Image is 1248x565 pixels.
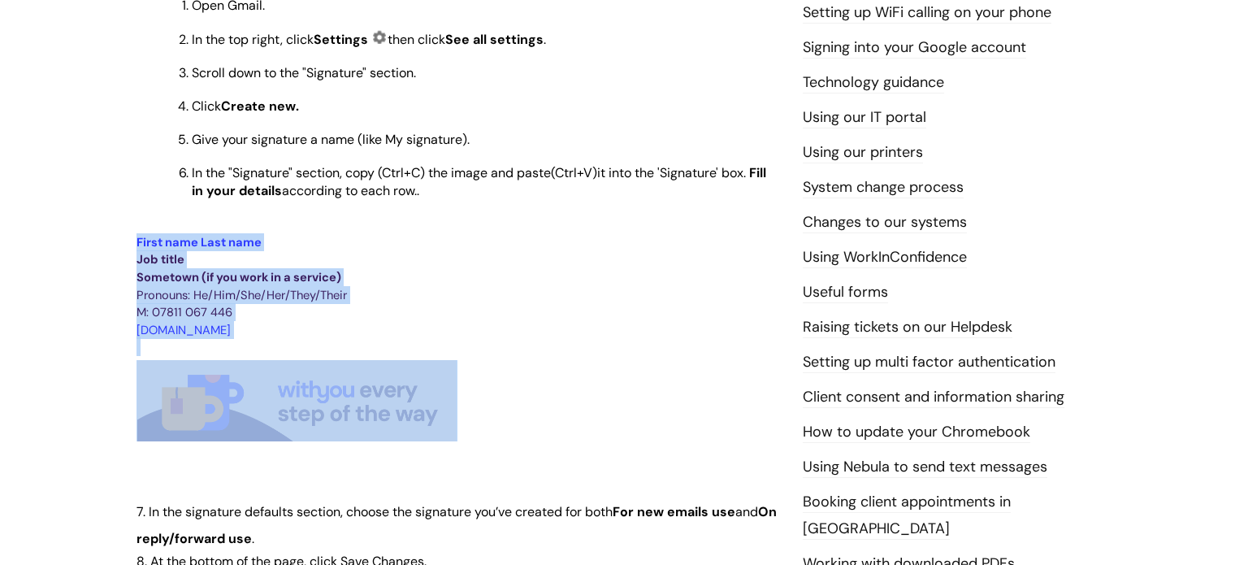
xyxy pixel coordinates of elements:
span: and [735,503,758,520]
a: Setting up WiFi calling on your phone [803,2,1051,24]
span: [DOMAIN_NAME] [136,322,231,338]
span: . [252,530,254,547]
a: Using Nebula to send text messages [803,457,1047,478]
a: Technology guidance [803,72,944,93]
span: M: 07811 067 446 [136,304,232,320]
span: Sometown (if you work in a service) [136,269,341,285]
img: WithYou email signature image [136,360,457,445]
span: In the "Signature" section, c according to each row.. [192,164,766,199]
span: In the top right, click [192,31,371,48]
a: Useful forms [803,282,888,303]
span: opy (Ctrl+C) the image and paste [353,164,551,181]
a: WithYou email signature image [136,432,457,444]
span: Create new. [221,98,299,115]
span: On reply/forward use [136,503,777,546]
strong: Settings [314,31,368,48]
span: Give your signature a name (like My signature). [192,131,470,148]
a: Using WorkInConfidence [803,247,967,268]
strong: Fill in your details [192,164,766,199]
span: See all settings [445,31,544,48]
a: Signing into your Google account [803,37,1026,59]
span: Scroll down to the "Signature" section. [192,64,416,81]
span: . [544,31,546,48]
span: For new emails use [613,503,735,520]
span: First name Last name [136,234,262,250]
a: Raising tickets on our Helpdesk [803,317,1012,338]
a: System change process [803,177,964,198]
span: then click [388,31,445,48]
span: Job title [136,251,184,267]
span: Click [192,98,221,115]
a: Setting up multi factor authentication [803,352,1055,373]
img: Settings [371,29,388,46]
a: How to update your Chromebook [803,422,1030,443]
span: 7. In the signature defaults section, choose the signature you’ve created for both [136,503,613,520]
a: Using our IT portal [803,107,926,128]
a: Changes to our systems [803,212,967,233]
a: Client consent and information sharing [803,387,1064,408]
span: (Ctrl+V) [551,164,597,181]
span: it into the 'Signature' box. [597,164,746,181]
span: Pronouns: He/Him/She/Her/They/Their [136,287,347,303]
a: Booking client appointments in [GEOGRAPHIC_DATA] [803,492,1011,539]
a: Using our printers [803,142,923,163]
